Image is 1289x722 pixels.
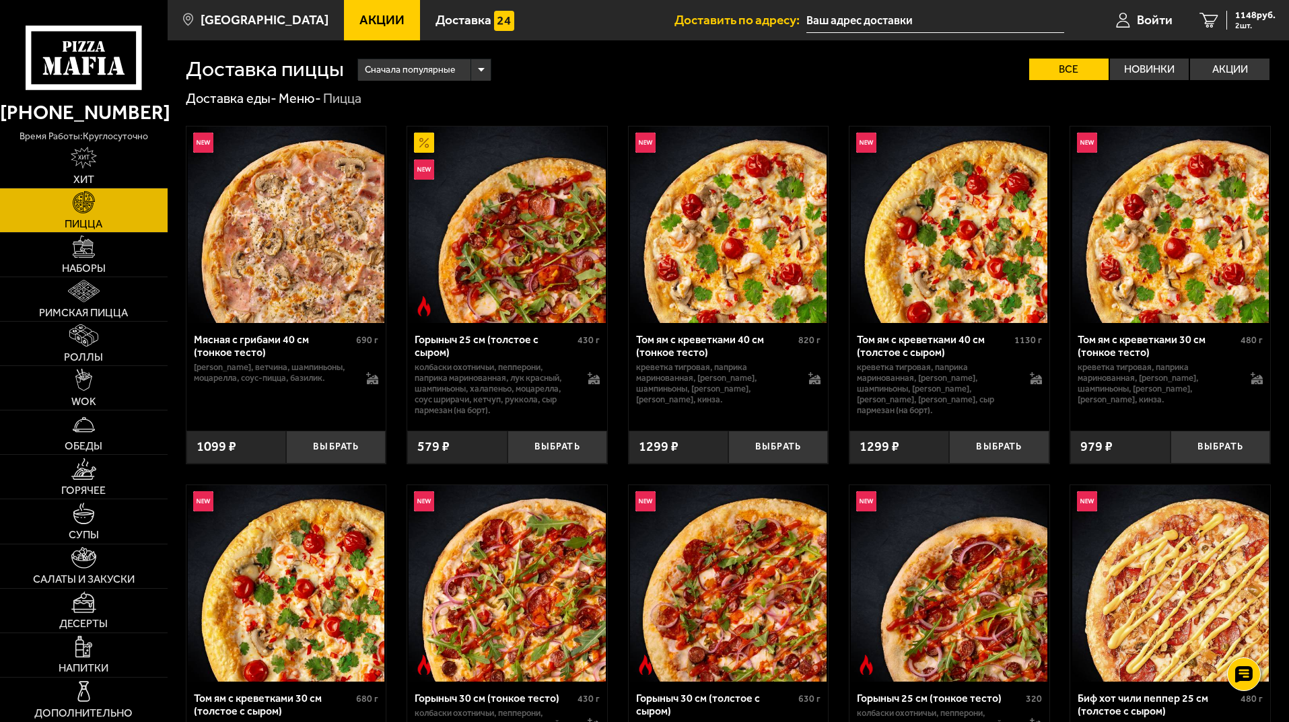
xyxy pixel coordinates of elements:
[356,693,378,705] span: 680 г
[415,333,574,359] div: Горыныч 25 см (толстое с сыром)
[65,441,102,452] span: Обеды
[186,485,386,682] a: НовинкаТом ям с креветками 30 см (толстое с сыром)
[61,485,106,496] span: Горячее
[851,127,1047,323] img: Том ям с креветками 40 см (толстое с сыром)
[639,440,678,454] span: 1299 ₽
[1070,485,1270,682] a: НовинкаБиф хот чили пеппер 25 см (толстое с сыром)
[188,485,384,682] img: Том ям с креветками 30 см (толстое с сыром)
[857,333,1011,359] div: Том ям с креветками 40 см (толстое с сыром)
[636,692,796,717] div: Горыныч 30 см (толстое с сыром)
[1235,11,1276,20] span: 1148 руб.
[508,431,607,464] button: Выбрать
[1014,334,1042,346] span: 1130 г
[635,655,656,675] img: Острое блюдо
[629,485,829,682] a: НовинкаОстрое блюдоГорыныч 30 см (толстое с сыром)
[1026,693,1042,705] span: 320
[636,362,796,405] p: креветка тигровая, паприка маринованная, [PERSON_NAME], шампиньоны, [PERSON_NAME], [PERSON_NAME],...
[1078,692,1237,717] div: Биф хот чили пеппер 25 см (толстое с сыром)
[414,133,434,153] img: Акционный
[417,440,450,454] span: 579 ₽
[194,333,353,359] div: Мясная с грибами 40 см (тонкое тесто)
[436,13,491,26] span: Доставка
[857,362,1016,416] p: креветка тигровая, паприка маринованная, [PERSON_NAME], шампиньоны, [PERSON_NAME], [PERSON_NAME],...
[356,334,378,346] span: 690 г
[201,13,328,26] span: [GEOGRAPHIC_DATA]
[578,693,600,705] span: 430 г
[286,431,386,464] button: Выбрать
[323,90,361,108] div: Пицца
[1077,133,1097,153] img: Новинка
[33,574,135,585] span: Салаты и закуски
[359,13,405,26] span: Акции
[1077,491,1097,511] img: Новинка
[674,13,806,26] span: Доставить по адресу:
[578,334,600,346] span: 430 г
[1241,334,1263,346] span: 480 г
[856,491,876,511] img: Новинка
[59,663,108,674] span: Напитки
[1110,59,1189,80] label: Новинки
[414,296,434,316] img: Острое блюдо
[849,127,1049,323] a: НовинкаТом ям с креветками 40 см (толстое с сыром)
[806,8,1064,33] input: Ваш адрес доставки
[1070,127,1270,323] a: НовинкаТом ям с креветками 30 см (тонкое тесто)
[630,127,827,323] img: Том ям с креветками 40 см (тонкое тесто)
[414,655,434,675] img: Острое блюдо
[279,90,321,106] a: Меню-
[65,219,102,229] span: Пицца
[407,485,607,682] a: НовинкаОстрое блюдоГорыныч 30 см (тонкое тесто)
[193,133,213,153] img: Новинка
[630,485,827,682] img: Горыныч 30 см (толстое с сыром)
[73,174,94,185] span: Хит
[71,396,96,407] span: WOK
[193,491,213,511] img: Новинка
[849,485,1049,682] a: НовинкаОстрое блюдоГорыныч 25 см (тонкое тесто)
[1078,362,1237,405] p: креветка тигровая, паприка маринованная, [PERSON_NAME], шампиньоны, [PERSON_NAME], [PERSON_NAME],...
[949,431,1049,464] button: Выбрать
[186,127,386,323] a: НовинкаМясная с грибами 40 см (тонкое тесто)
[856,655,876,675] img: Острое блюдо
[1072,485,1269,682] img: Биф хот чили пеппер 25 см (толстое с сыром)
[1078,333,1237,359] div: Том ям с креветками 30 см (тонкое тесто)
[415,362,574,416] p: колбаски Охотничьи, пепперони, паприка маринованная, лук красный, шампиньоны, халапеньо, моцарелл...
[856,133,876,153] img: Новинка
[59,618,108,629] span: Десерты
[1137,13,1173,26] span: Войти
[629,127,829,323] a: НовинкаТом ям с креветками 40 см (тонкое тесто)
[1029,59,1109,80] label: Все
[1080,440,1113,454] span: 979 ₽
[414,159,434,180] img: Новинка
[1171,431,1270,464] button: Выбрать
[635,491,656,511] img: Новинка
[798,693,821,705] span: 630 г
[860,440,899,454] span: 1299 ₽
[414,491,434,511] img: Новинка
[197,440,236,454] span: 1099 ₽
[851,485,1047,682] img: Горыныч 25 см (тонкое тесто)
[636,333,796,359] div: Том ям с креветками 40 см (тонкое тесто)
[186,90,277,106] a: Доставка еды-
[409,485,605,682] img: Горыныч 30 см (тонкое тесто)
[1241,693,1263,705] span: 480 г
[1235,22,1276,30] span: 2 шт.
[798,334,821,346] span: 820 г
[494,11,514,31] img: 15daf4d41897b9f0e9f617042186c801.svg
[1072,127,1269,323] img: Том ям с креветками 30 см (тонкое тесто)
[407,127,607,323] a: АкционныйНовинкаОстрое блюдоГорыныч 25 см (толстое с сыром)
[365,57,455,83] span: Сначала популярные
[62,263,106,274] span: Наборы
[728,431,828,464] button: Выбрать
[39,308,128,318] span: Римская пицца
[1190,59,1269,80] label: Акции
[635,133,656,153] img: Новинка
[409,127,605,323] img: Горыныч 25 см (толстое с сыром)
[186,59,344,80] h1: Доставка пиццы
[194,362,353,384] p: [PERSON_NAME], ветчина, шампиньоны, моцарелла, соус-пицца, базилик.
[194,692,353,717] div: Том ям с креветками 30 см (толстое с сыром)
[415,692,574,705] div: Горыныч 30 см (тонкое тесто)
[857,692,1022,705] div: Горыныч 25 см (тонкое тесто)
[64,352,103,363] span: Роллы
[188,127,384,323] img: Мясная с грибами 40 см (тонкое тесто)
[69,530,99,540] span: Супы
[34,708,133,719] span: Дополнительно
